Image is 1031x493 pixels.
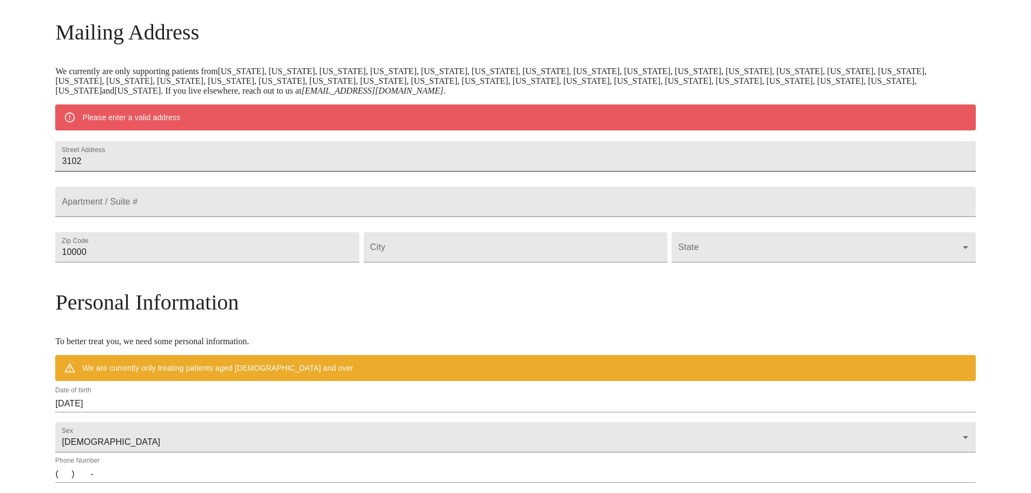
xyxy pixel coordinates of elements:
[672,232,975,262] div: ​
[55,422,975,452] div: [DEMOGRAPHIC_DATA]
[55,19,975,45] h3: Mailing Address
[55,67,975,96] p: We currently are only supporting patients from [US_STATE], [US_STATE], [US_STATE], [US_STATE], [U...
[55,337,975,346] p: To better treat you, we need some personal information.
[82,108,180,127] div: Please enter a valid address
[301,86,443,95] em: [EMAIL_ADDRESS][DOMAIN_NAME]
[82,358,353,378] div: We are currently only treating patients aged [DEMOGRAPHIC_DATA] and over
[55,387,91,394] label: Date of birth
[55,458,100,464] label: Phone Number
[55,290,975,315] h3: Personal Information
